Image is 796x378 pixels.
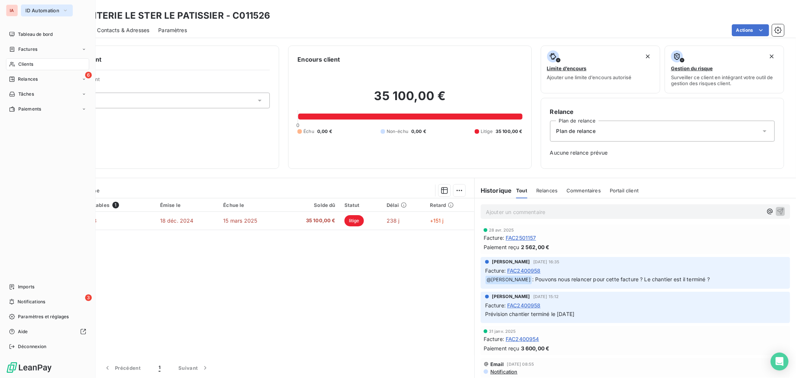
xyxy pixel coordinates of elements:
[492,258,530,265] span: [PERSON_NAME]
[533,260,560,264] span: [DATE] 16:35
[506,234,536,242] span: FAC2501157
[159,364,160,372] span: 1
[45,55,270,64] h6: Informations client
[486,276,532,284] span: @ [PERSON_NAME]
[671,74,778,86] span: Surveiller ce client en intégrant votre outil de gestion des risques client.
[6,88,89,100] a: Tâches
[489,329,516,334] span: 31 janv. 2025
[158,27,187,34] span: Paramètres
[18,91,34,97] span: Tâches
[6,326,89,338] a: Aide
[160,202,215,208] div: Émise le
[665,46,784,93] button: Gestion du risqueSurveiller ce client en intégrant votre outil de gestion des risques client.
[547,74,632,80] span: Ajouter une limite d’encours autorisé
[532,276,710,282] span: : Pouvons nous relancer pour cette facture ? Le chantier est il terminé ?
[506,335,539,343] span: FAC2400954
[610,188,639,193] span: Portail client
[490,369,518,375] span: Notification
[484,335,504,343] span: Facture :
[297,55,340,64] h6: Encours client
[484,344,519,352] span: Paiement reçu
[492,293,530,300] span: [PERSON_NAME]
[485,301,506,309] span: Facture :
[223,217,257,224] span: 15 mars 2025
[85,294,92,301] span: 3
[490,361,504,367] span: Email
[18,106,41,112] span: Paiements
[25,7,59,13] span: ID Automation
[6,58,89,70] a: Clients
[732,24,769,36] button: Actions
[169,360,218,376] button: Suivant
[18,46,37,53] span: Factures
[287,217,335,224] span: 35 100,00 €
[18,313,69,320] span: Paramètres et réglages
[496,128,522,135] span: 35 100,00 €
[430,202,470,208] div: Retard
[484,243,519,251] span: Paiement reçu
[521,243,550,251] span: 2 562,00 €
[484,234,504,242] span: Facture :
[18,31,53,38] span: Tableau de bord
[6,362,52,374] img: Logo LeanPay
[344,202,378,208] div: Statut
[112,202,119,208] span: 1
[6,281,89,293] a: Imports
[6,73,89,85] a: 6Relances
[150,360,169,376] button: 1
[66,9,270,22] h3: BISCUITERIE LE STER LE PATISSIER - C011526
[296,122,299,128] span: 0
[771,353,789,371] div: Open Intercom Messenger
[223,202,278,208] div: Échue le
[516,188,527,193] span: Tout
[95,360,150,376] button: Précédent
[344,215,364,226] span: litige
[547,65,587,71] span: Limite d’encours
[160,217,194,224] span: 18 déc. 2024
[556,127,596,135] span: Plan de relance
[387,217,400,224] span: 238 j
[60,76,270,87] span: Propriétés Client
[550,149,775,157] span: Aucune relance prévue
[18,61,33,68] span: Clients
[303,128,314,135] span: Échu
[507,267,541,275] span: FAC2400958
[297,89,522,111] h2: 35 100,00 €
[536,188,558,193] span: Relances
[85,72,92,78] span: 6
[6,311,89,323] a: Paramètres et réglages
[387,202,421,208] div: Délai
[411,128,426,135] span: 0,00 €
[430,217,444,224] span: +151 j
[63,202,151,208] div: Pièces comptables
[533,294,559,299] span: [DATE] 15:12
[18,76,38,83] span: Relances
[317,128,332,135] span: 0,00 €
[475,186,512,195] h6: Historique
[481,128,493,135] span: Litige
[6,28,89,40] a: Tableau de bord
[507,362,534,366] span: [DATE] 08:55
[485,267,506,275] span: Facture :
[18,283,34,290] span: Imports
[387,128,408,135] span: Non-échu
[97,27,149,34] span: Contacts & Adresses
[550,107,775,116] h6: Relance
[671,65,713,71] span: Gestion du risque
[507,301,541,309] span: FAC2400958
[489,228,514,232] span: 28 avr. 2025
[521,344,550,352] span: 3 600,00 €
[485,311,574,317] span: Prévision chantier terminé le [DATE]
[6,4,18,16] div: IA
[566,188,601,193] span: Commentaires
[18,298,45,305] span: Notifications
[287,202,335,208] div: Solde dû
[541,46,660,93] button: Limite d’encoursAjouter une limite d’encours autorisé
[18,328,28,335] span: Aide
[6,103,89,115] a: Paiements
[18,343,47,350] span: Déconnexion
[6,43,89,55] a: Factures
